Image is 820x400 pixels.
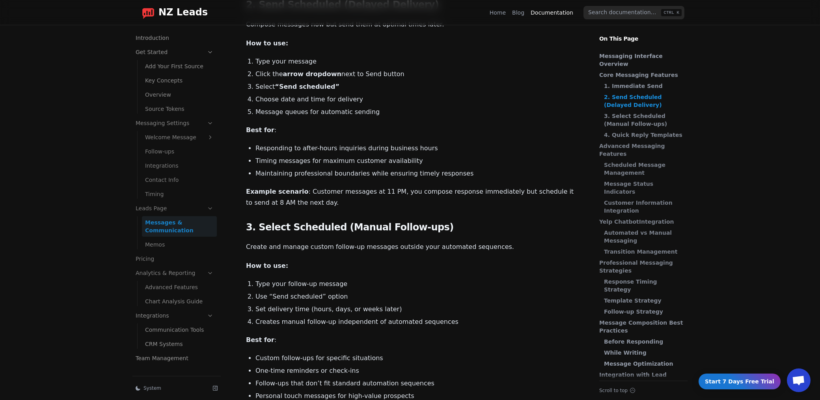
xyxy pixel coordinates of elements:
[255,169,574,178] li: Maintaining professional boundaries while ensuring timely responses
[604,229,684,245] a: Automated vs Manual Messaging
[604,297,662,304] strong: Template Strategy
[604,94,662,108] strong: 2. Send Scheduled (Delayed Delivery)
[132,46,217,58] a: Get Started
[255,292,574,301] li: Use “Send scheduled” option
[604,349,684,357] a: While Writing
[604,308,684,316] a: Follow-up Strategy
[132,352,217,364] a: Team Management
[275,83,339,90] strong: “Send scheduled”
[158,7,208,18] span: NZ Leads
[512,9,524,17] a: Blog
[142,295,217,308] a: Chart Analysis Guide
[604,131,684,139] a: 4. Quick Reply Templates
[142,216,217,237] a: Messages & Communication
[599,219,639,225] strong: Yelp Chatbot
[142,338,217,350] a: CRM Systems
[246,125,574,136] p: :
[255,366,574,376] li: One-time reminders or check-ins
[132,309,217,322] a: Integrations
[604,180,684,196] a: Message Status Indicators
[255,57,574,66] li: Type your message
[604,161,684,177] a: Scheduled Message Management
[246,336,274,344] strong: Best for
[593,25,694,43] p: On This Page
[604,93,684,109] a: 2. Send Scheduled (Delayed Delivery)
[255,69,574,79] li: Click the next to Send button
[604,308,663,315] strong: Follow-up Strategy
[255,305,574,314] li: Set delivery time (hours, days, or weeks later)
[255,317,574,327] li: Creates manual follow-up independent of automated sequences
[210,383,221,394] button: Collapse sidebar
[787,368,811,392] div: Open chat
[132,117,217,129] a: Messaging Settings
[604,162,665,176] strong: Scheduled Message Management
[142,60,217,73] a: Add Your First Source
[246,335,574,346] p: :
[255,107,574,117] li: Message queues for automatic sending
[246,186,574,208] p: : Customer messages at 11 PM, you compose response immediately but schedule it to send at 8 AM th...
[599,142,684,158] a: Advanced Messaging Features
[255,379,574,388] li: Follow-ups that don’t fit standard automation sequences
[490,9,506,17] a: Home
[255,156,574,166] li: Timing messages for maximum customer availability
[142,238,217,251] a: Memos
[599,387,688,394] button: Scroll to top
[136,6,208,19] a: Home page
[599,259,684,275] a: Professional Messaging Strategies
[142,74,217,87] a: Key Concepts
[604,132,682,138] strong: 4. Quick Reply Templates
[142,6,155,19] img: logo
[142,281,217,293] a: Advanced Features
[604,338,684,346] a: Before Responding
[604,279,657,293] strong: Response Timing Strategy
[599,319,684,335] a: Message Composition Best Practices
[142,174,217,186] a: Contact Info
[246,262,288,269] strong: How to use:
[604,83,663,89] strong: 1. Immediate Send
[255,279,574,289] li: Type your follow-up message
[142,88,217,101] a: Overview
[599,52,684,68] a: Messaging Interface Overview
[604,249,677,255] strong: Transition Management
[604,200,673,214] strong: Customer Information Integration
[255,82,574,92] li: Select
[132,32,217,44] a: Introduction
[604,297,684,305] a: Template Strategy
[246,126,274,134] strong: Best for
[599,371,684,387] a: Integration with Lead Management
[132,252,217,265] a: Pricing
[142,131,217,144] a: Welcome Message
[246,188,309,195] strong: Example scenario
[604,82,684,90] a: 1. Immediate Send
[142,145,217,158] a: Follow-ups
[255,144,574,153] li: Responding to after-hours inquiries during business hours
[531,9,573,17] a: Documentation
[255,95,574,104] li: Choose date and time for delivery
[604,248,684,256] a: Transition Management
[604,350,647,356] strong: While Writing
[246,222,454,233] strong: 3. Select Scheduled (Manual Follow-ups)
[604,112,684,128] a: 3. Select Scheduled (Manual Follow-ups)
[604,338,663,345] strong: Before Responding
[583,6,684,19] input: Search documentation…
[246,39,288,47] strong: How to use:
[283,70,341,78] strong: arrow dropdown
[132,202,217,215] a: Leads Page
[604,360,684,368] a: Message Optimization
[132,267,217,279] a: Analytics & Reporting
[604,278,684,293] a: Response Timing Strategy
[604,113,667,127] strong: 3. Select Scheduled (Manual Follow-ups)
[142,323,217,336] a: Communication Tools
[604,199,684,215] a: Customer Information Integration
[246,241,574,252] p: Create and manage custom follow-up messages outside your automated sequences.
[599,71,684,79] a: Core Messaging Features
[604,361,673,367] strong: Message Optimization
[142,188,217,200] a: Timing
[142,103,217,115] a: Source Tokens
[604,181,653,195] strong: Message Status Indicators
[132,383,207,394] button: System
[699,374,781,389] a: Start 7 Days Free Trial
[255,353,574,363] li: Custom follow-ups for specific situations
[604,230,672,244] strong: Automated vs Manual Messaging
[599,218,684,226] a: Yelp ChatbotIntegration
